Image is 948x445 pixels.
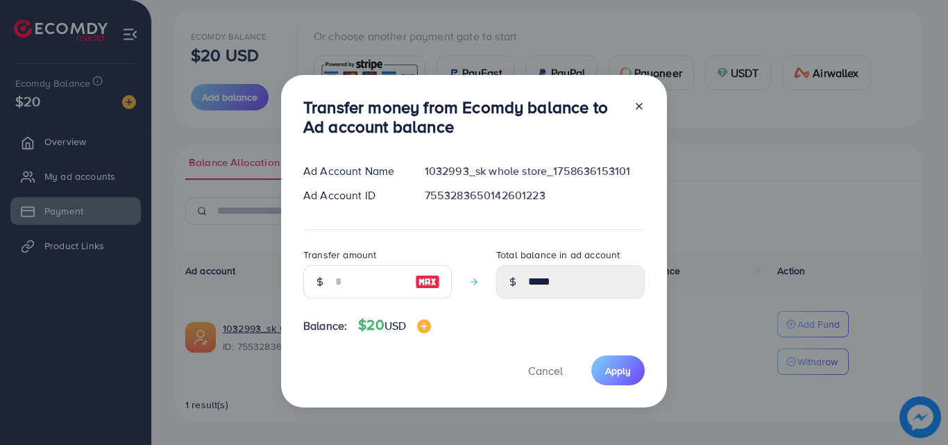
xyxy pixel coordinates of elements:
[591,355,645,385] button: Apply
[511,355,580,385] button: Cancel
[528,363,563,378] span: Cancel
[292,163,414,179] div: Ad Account Name
[303,318,347,334] span: Balance:
[496,248,620,262] label: Total balance in ad account
[292,187,414,203] div: Ad Account ID
[358,317,431,334] h4: $20
[414,187,656,203] div: 7553283650142601223
[415,274,440,290] img: image
[384,318,406,333] span: USD
[417,319,431,333] img: image
[414,163,656,179] div: 1032993_sk whole store_1758636153101
[303,97,623,137] h3: Transfer money from Ecomdy balance to Ad account balance
[605,364,631,378] span: Apply
[303,248,376,262] label: Transfer amount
